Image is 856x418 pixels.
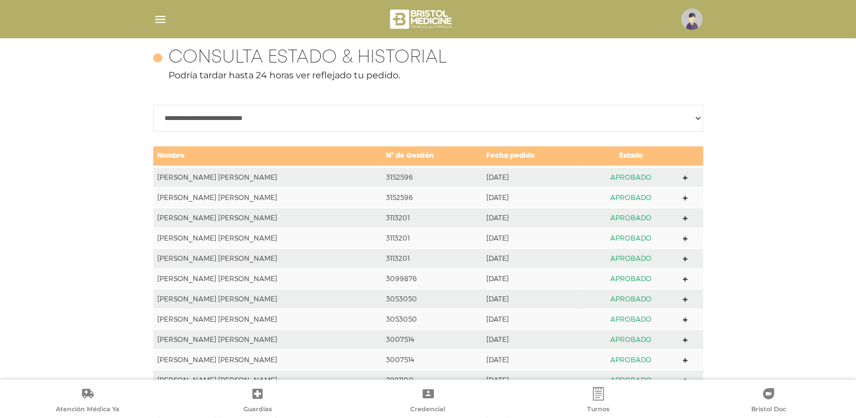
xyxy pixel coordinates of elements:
[482,350,584,370] td: [DATE]
[153,12,167,26] img: Cober_menu-lines-white.svg
[584,330,678,350] td: APROBADO
[584,188,678,208] td: APROBADO
[382,167,482,188] td: 3152596
[153,289,382,309] td: [PERSON_NAME] [PERSON_NAME]
[482,370,584,390] td: [DATE]
[584,248,678,269] td: APROBADO
[584,167,678,188] td: APROBADO
[482,188,584,208] td: [DATE]
[584,370,678,390] td: APROBADO
[243,405,272,415] span: Guardias
[153,309,382,330] td: [PERSON_NAME] [PERSON_NAME]
[411,405,446,415] span: Credencial
[751,405,786,415] span: Bristol Doc
[382,330,482,350] td: 3007514
[584,208,678,228] td: APROBADO
[584,146,678,167] td: Estado
[382,228,482,248] td: 3113201
[584,269,678,289] td: APROBADO
[172,387,343,416] a: Guardias
[482,330,584,350] td: [DATE]
[382,370,482,390] td: 2981100
[382,188,482,208] td: 3152596
[56,405,119,415] span: Atención Médica Ya
[153,248,382,269] td: [PERSON_NAME] [PERSON_NAME]
[382,289,482,309] td: 3053050
[153,167,382,188] td: [PERSON_NAME] [PERSON_NAME]
[482,289,584,309] td: [DATE]
[584,350,678,370] td: APROBADO
[2,387,172,416] a: Atención Médica Ya
[584,309,678,330] td: APROBADO
[382,248,482,269] td: 3113201
[153,208,382,228] td: [PERSON_NAME] [PERSON_NAME]
[482,248,584,269] td: [DATE]
[482,208,584,228] td: [DATE]
[153,370,382,390] td: [PERSON_NAME] [PERSON_NAME]
[153,228,382,248] td: [PERSON_NAME] [PERSON_NAME]
[343,387,513,416] a: Credencial
[153,269,382,289] td: [PERSON_NAME] [PERSON_NAME]
[513,387,684,416] a: Turnos
[482,146,584,167] td: Fecha pedido
[584,289,678,309] td: APROBADO
[482,167,584,188] td: [DATE]
[382,146,482,167] td: N° de Gestión
[153,188,382,208] td: [PERSON_NAME] [PERSON_NAME]
[382,208,482,228] td: 3113201
[684,387,854,416] a: Bristol Doc
[482,309,584,330] td: [DATE]
[388,6,455,33] img: bristol-medicine-blanco.png
[169,47,447,69] h4: Consulta estado & historial
[587,405,610,415] span: Turnos
[153,350,382,370] td: [PERSON_NAME] [PERSON_NAME]
[681,8,703,30] img: profile-placeholder.svg
[153,146,382,167] td: Nombre
[382,350,482,370] td: 3007514
[482,228,584,248] td: [DATE]
[153,330,382,350] td: [PERSON_NAME] [PERSON_NAME]
[382,269,482,289] td: 3099876
[153,69,703,82] p: Podría tardar hasta 24 horas ver reflejado tu pedido.
[584,228,678,248] td: APROBADO
[382,309,482,330] td: 3053050
[482,269,584,289] td: [DATE]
